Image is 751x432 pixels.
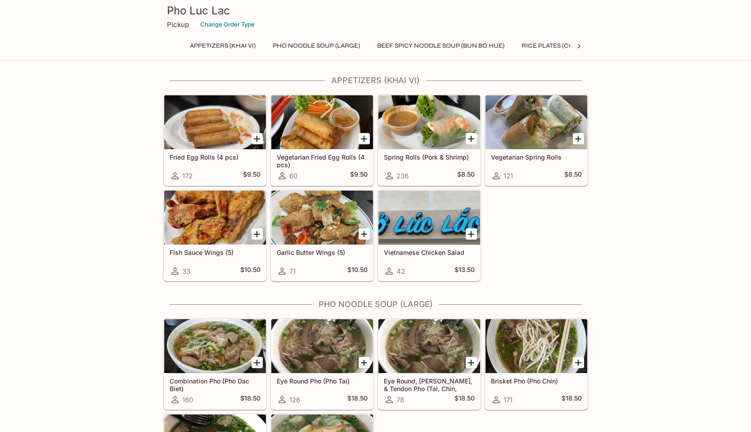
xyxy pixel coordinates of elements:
h5: $8.50 [564,170,582,181]
h5: $8.50 [457,170,475,181]
div: Vegetarian Spring Rolls [486,95,587,149]
div: Eye Round, Brisket, & Tendon Pho (Tai, Chin, Gan) [378,319,480,373]
button: Beef Spicy Noodle Soup (Bun Bo Hue) [372,40,509,52]
div: Vietnamese Chicken Salad [378,191,480,245]
h5: $10.50 [347,266,368,276]
div: Brisket Pho (Pho Chin) [486,319,587,373]
a: Combination Pho (Pho Dac Biet)160$18.50 [164,319,266,410]
span: 172 [182,172,193,180]
h5: $18.50 [562,394,582,405]
span: 236 [396,172,409,180]
h5: Brisket Pho (Pho Chin) [491,377,582,385]
button: Add Eye Round, Brisket, & Tendon Pho (Tai, Chin, Gan) [466,357,477,368]
div: Garlic Butter Wings (5) [271,191,373,245]
a: Eye Round, [PERSON_NAME], & Tendon Pho (Tai, Chin, [GEOGRAPHIC_DATA])78$18.50 [378,319,481,410]
div: Eye Round Pho (Pho Tai) [271,319,373,373]
button: Add Vietnamese Chicken Salad [466,228,477,240]
h5: $13.50 [454,266,475,276]
button: Add Brisket Pho (Pho Chin) [573,357,584,368]
span: 78 [396,396,404,404]
button: Add Garlic Butter Wings (5) [359,228,370,240]
a: Eye Round Pho (Pho Tai)126$18.50 [271,319,373,410]
button: Pho Noodle Soup (Large) [268,40,365,52]
span: 42 [396,267,405,276]
h4: Pho Noodle Soup (Large) [163,299,588,309]
h5: $9.50 [243,170,261,181]
span: 126 [289,396,300,404]
span: 71 [289,267,296,276]
a: Garlic Butter Wings (5)71$10.50 [271,190,373,281]
h5: Spring Rolls (Pork & Shrimp) [384,153,475,161]
h5: Vegetarian Fried Egg Rolls (4 pcs) [277,153,368,168]
button: Add Spring Rolls (Pork & Shrimp) [466,133,477,144]
a: Vietnamese Chicken Salad42$13.50 [378,190,481,281]
h5: Vietnamese Chicken Salad [384,249,475,256]
h5: $10.50 [240,266,261,276]
h5: Eye Round Pho (Pho Tai) [277,377,368,385]
a: Fried Egg Rolls (4 pcs)172$9.50 [164,95,266,186]
span: 121 [504,172,513,180]
button: Add Vegetarian Spring Rolls [573,133,584,144]
h3: Pho Luc Lac [167,4,585,18]
a: Brisket Pho (Pho Chin)171$18.50 [485,319,588,410]
h5: $18.50 [240,394,261,405]
h5: Combination Pho (Pho Dac Biet) [170,377,261,392]
div: Fried Egg Rolls (4 pcs) [164,95,266,149]
a: Vegetarian Fried Egg Rolls (4 pcs)60$9.50 [271,95,373,186]
h4: Appetizers (Khai Vi) [163,76,588,85]
span: 60 [289,172,297,180]
h5: Fish Sauce Wings (5) [170,249,261,256]
button: Add Fried Egg Rolls (4 pcs) [252,133,263,144]
p: Pickup [167,20,189,29]
span: 33 [182,267,190,276]
button: Add Eye Round Pho (Pho Tai) [359,357,370,368]
button: Add Combination Pho (Pho Dac Biet) [252,357,263,368]
button: Add Fish Sauce Wings (5) [252,228,263,240]
h5: Garlic Butter Wings (5) [277,249,368,256]
h5: $18.50 [454,394,475,405]
a: Spring Rolls (Pork & Shrimp)236$8.50 [378,95,481,186]
span: 171 [504,396,513,404]
div: Spring Rolls (Pork & Shrimp) [378,95,480,149]
span: 160 [182,396,193,404]
h5: $9.50 [350,170,368,181]
div: Vegetarian Fried Egg Rolls (4 pcs) [271,95,373,149]
div: Combination Pho (Pho Dac Biet) [164,319,266,373]
h5: Eye Round, [PERSON_NAME], & Tendon Pho (Tai, Chin, [GEOGRAPHIC_DATA]) [384,377,475,392]
button: Change Order Type [196,18,259,31]
button: Appetizers (Khai Vi) [185,40,261,52]
button: Rice Plates (Com Dia) [517,40,598,52]
a: Vegetarian Spring Rolls121$8.50 [485,95,588,186]
h5: $18.50 [347,394,368,405]
a: Fish Sauce Wings (5)33$10.50 [164,190,266,281]
button: Add Vegetarian Fried Egg Rolls (4 pcs) [359,133,370,144]
h5: Fried Egg Rolls (4 pcs) [170,153,261,161]
h5: Vegetarian Spring Rolls [491,153,582,161]
div: Fish Sauce Wings (5) [164,191,266,245]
